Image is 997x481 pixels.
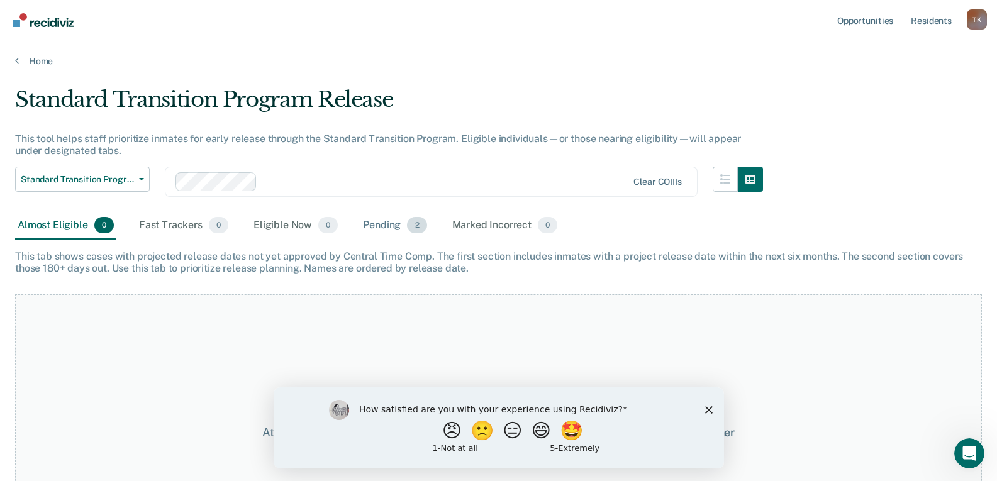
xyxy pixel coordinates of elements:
div: Eligible Now0 [251,212,340,240]
div: Marked Incorrect0 [450,212,560,240]
div: Standard Transition Program Release [15,87,763,123]
iframe: Intercom live chat [954,438,984,468]
button: Standard Transition Program Release [15,167,150,192]
div: Fast Trackers0 [136,212,231,240]
div: This tool helps staff prioritize inmates for early release through the Standard Transition Progra... [15,133,763,157]
span: 0 [94,217,114,233]
div: Almost Eligible0 [15,212,116,240]
a: Home [15,55,982,67]
div: This tab shows cases with projected release dates not yet approved by Central Time Comp. The firs... [15,250,982,274]
span: 0 [538,217,557,233]
span: 2 [407,217,426,233]
div: Pending2 [360,212,429,240]
button: Profile dropdown button [967,9,987,30]
span: Standard Transition Program Release [21,174,134,185]
span: 0 [318,217,338,233]
div: At this time, there are no residents who are Almost Eligible. Please navigate to one of the other... [257,426,740,453]
img: Recidiviz [13,13,74,27]
iframe: Survey by Kim from Recidiviz [274,387,724,468]
div: Clear COIIIs [633,177,681,187]
div: T K [967,9,987,30]
span: 0 [209,217,228,233]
